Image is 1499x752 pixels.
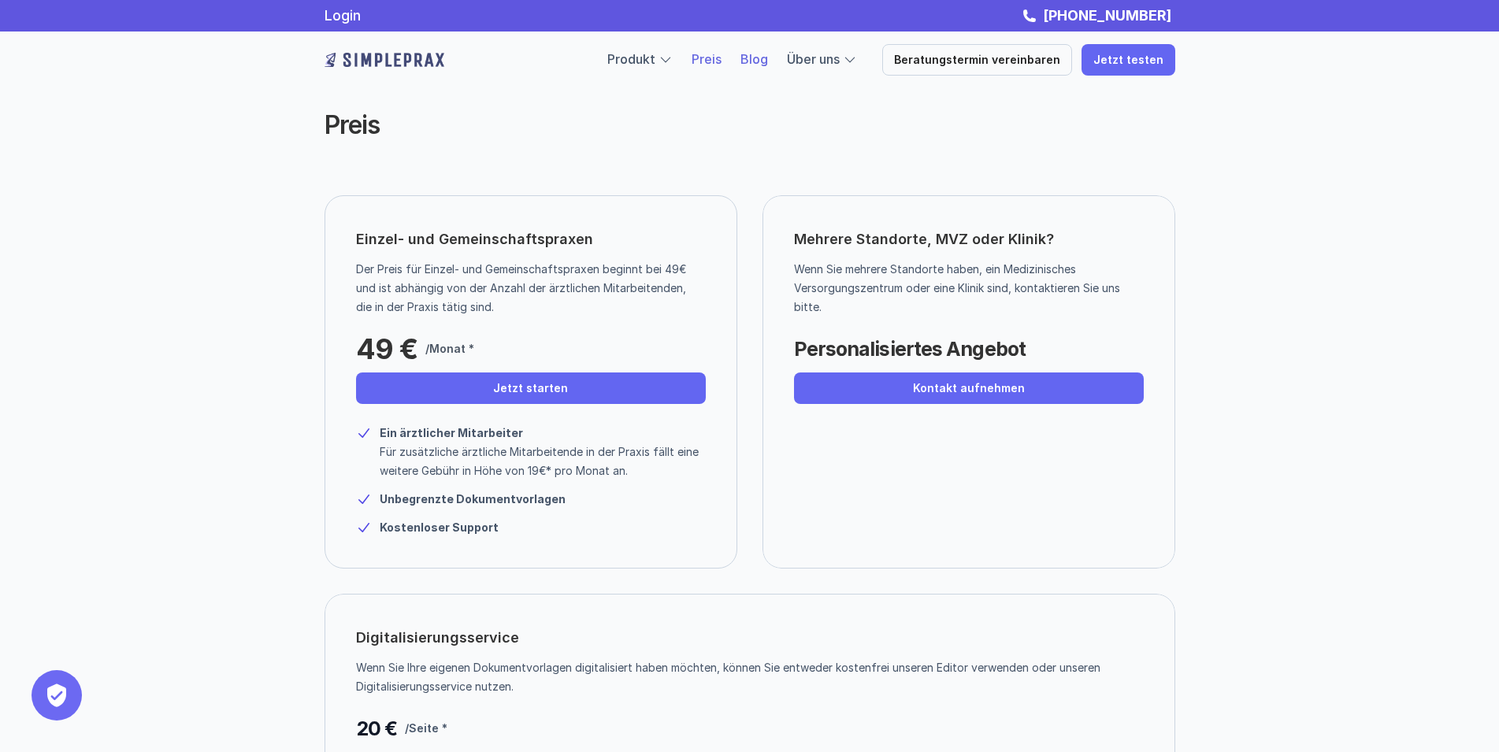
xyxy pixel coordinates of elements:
p: Personalisiertes Angebot [794,333,1026,365]
a: Beratungstermin vereinbaren [882,44,1072,76]
a: Jetzt testen [1082,44,1175,76]
p: Der Preis für Einzel- und Gemeinschaftspraxen beginnt bei 49€ und ist abhängig von der Anzahl der... [356,260,694,317]
p: Einzel- und Gemeinschaftspraxen [356,227,593,252]
a: Jetzt starten [356,372,706,404]
strong: Kostenloser Support [380,520,499,534]
strong: [PHONE_NUMBER] [1043,7,1171,24]
p: 20 € [356,713,397,744]
p: 49 € [356,333,417,365]
strong: Ein ärztlicher Mitarbeiter [380,426,523,439]
a: Über uns [787,51,840,67]
a: Preis [692,51,722,67]
p: Kontakt aufnehmen [913,382,1025,395]
p: Jetzt starten [493,382,568,395]
p: Jetzt testen [1093,54,1163,67]
p: Digitalisierungsservice [356,625,519,650]
strong: Unbegrenzte Dokumentvorlagen [380,492,566,506]
p: Für zusätzliche ärztliche Mitarbeitende in der Praxis fällt eine weitere Gebühr in Höhe von 19€* ... [380,443,706,480]
a: Blog [740,51,768,67]
a: [PHONE_NUMBER] [1039,7,1175,24]
p: /Seite * [405,719,447,738]
h2: Preis [325,110,915,140]
a: Produkt [607,51,655,67]
p: Beratungstermin vereinbaren [894,54,1060,67]
a: Login [325,7,361,24]
p: /Monat * [425,339,474,358]
p: Wenn Sie Ihre eigenen Dokumentvorlagen digitalisiert haben möchten, können Sie entweder kostenfre... [356,658,1132,696]
p: Mehrere Standorte, MVZ oder Klinik? [794,227,1144,252]
p: Wenn Sie mehrere Standorte haben, ein Medizinisches Versorgungszentrum oder eine Klinik sind, kon... [794,260,1132,317]
a: Kontakt aufnehmen [794,372,1144,404]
